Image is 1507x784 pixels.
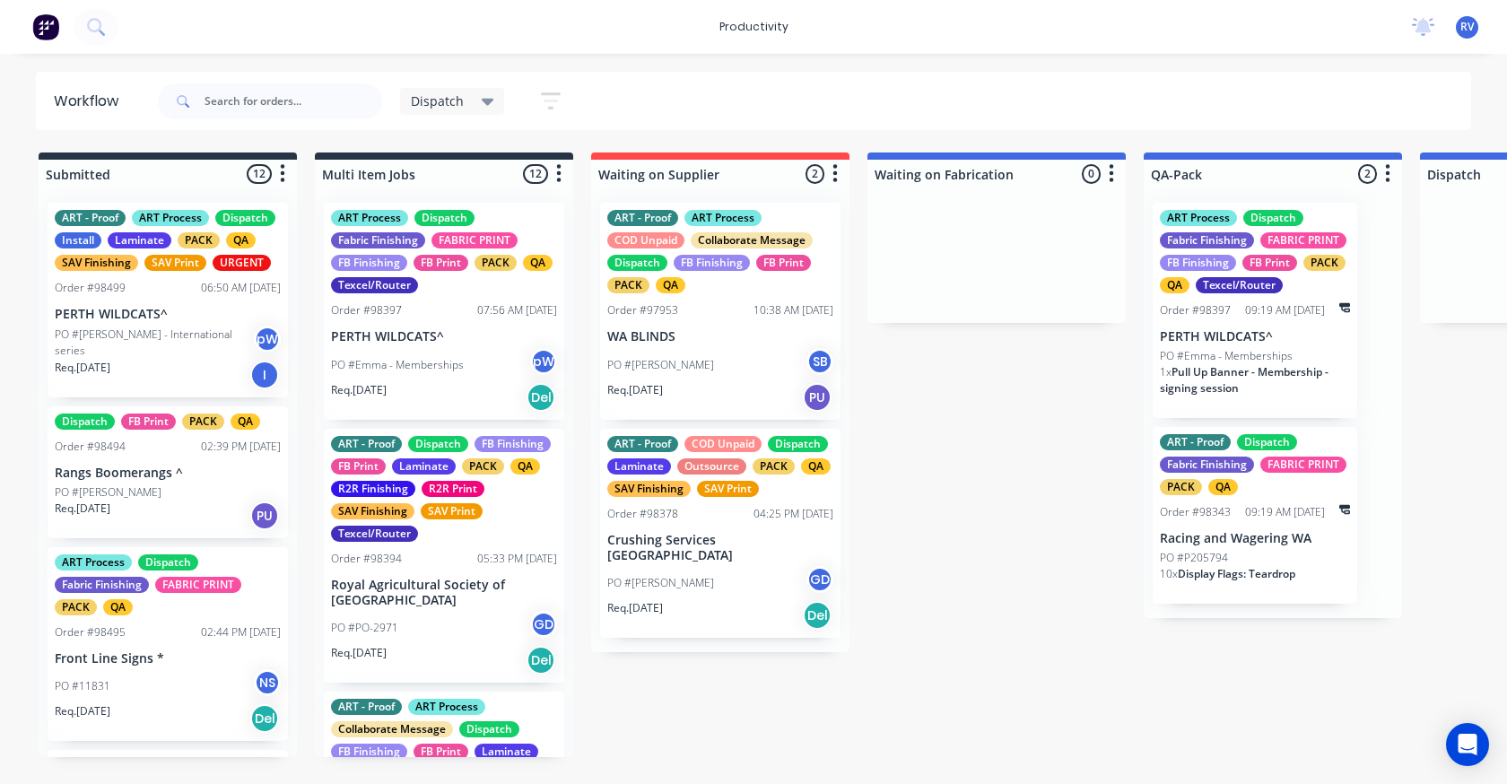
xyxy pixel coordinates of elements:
[392,458,456,475] div: Laminate
[55,280,126,296] div: Order #98499
[1160,255,1236,271] div: FB Finishing
[1260,232,1346,248] div: FABRIC PRINT
[48,203,288,397] div: ART - ProofART ProcessDispatchInstallLaminatePACKQASAV FinishingSAV PrintURGENTOrder #9849906:50 ...
[607,255,667,271] div: Dispatch
[55,232,101,248] div: Install
[55,484,161,501] p: PO #[PERSON_NAME]
[55,307,281,322] p: PERTH WILDCATS^
[55,210,126,226] div: ART - Proof
[674,255,750,271] div: FB Finishing
[121,414,176,430] div: FB Print
[414,210,475,226] div: Dispatch
[55,678,110,694] p: PO #11831
[55,414,115,430] div: Dispatch
[1446,723,1489,766] div: Open Intercom Messenger
[254,669,281,696] div: NS
[331,255,407,271] div: FB Finishing
[1242,255,1297,271] div: FB Print
[607,277,649,293] div: PACK
[803,383,832,412] div: PU
[607,481,691,497] div: SAV Finishing
[1303,255,1346,271] div: PACK
[55,255,138,271] div: SAV Finishing
[331,526,418,542] div: Texcel/Router
[422,481,484,497] div: R2R Print
[607,575,714,591] p: PO #[PERSON_NAME]
[1160,566,1178,581] span: 10 x
[1160,364,1172,379] span: 1 x
[231,414,260,430] div: QA
[155,577,241,593] div: FABRIC PRINT
[477,551,557,567] div: 05:33 PM [DATE]
[607,329,833,344] p: WA BLINDS
[331,302,402,318] div: Order #98397
[324,429,564,684] div: ART - ProofDispatchFB FinishingFB PrintLaminatePACKQAR2R FinishingR2R PrintSAV FinishingSAV Print...
[1245,302,1325,318] div: 09:19 AM [DATE]
[138,554,198,571] div: Dispatch
[331,329,557,344] p: PERTH WILDCATS^
[201,280,281,296] div: 06:50 AM [DATE]
[331,458,386,475] div: FB Print
[1160,364,1328,396] span: Pull Up Banner - Membership - signing session
[55,439,126,455] div: Order #98494
[103,599,133,615] div: QA
[600,203,841,420] div: ART - ProofART ProcessCOD UnpaidCollaborate MessageDispatchFB FinishingFB PrintPACKQAOrder #97953...
[607,210,678,226] div: ART - Proof
[607,506,678,522] div: Order #98378
[806,348,833,375] div: SB
[55,624,126,640] div: Order #98495
[331,721,453,737] div: Collaborate Message
[331,645,387,661] p: Req. [DATE]
[1160,504,1231,520] div: Order #98343
[1178,566,1295,581] span: Display Flags: Teardrop
[32,13,59,40] img: Factory
[250,704,279,733] div: Del
[607,458,671,475] div: Laminate
[414,255,468,271] div: FB Print
[331,382,387,398] p: Req. [DATE]
[1208,479,1238,495] div: QA
[421,503,483,519] div: SAV Print
[55,501,110,517] p: Req. [DATE]
[144,255,206,271] div: SAV Print
[178,232,220,248] div: PACK
[607,436,678,452] div: ART - Proof
[331,503,414,519] div: SAV Finishing
[55,466,281,481] p: Rangs Boomerangs ^
[684,210,762,226] div: ART Process
[55,651,281,666] p: Front Line Signs *
[477,302,557,318] div: 07:56 AM [DATE]
[331,210,408,226] div: ART Process
[1196,277,1283,293] div: Texcel/Router
[1160,277,1189,293] div: QA
[408,699,485,715] div: ART Process
[55,577,149,593] div: Fabric Finishing
[54,91,127,112] div: Workflow
[1245,504,1325,520] div: 09:19 AM [DATE]
[250,361,279,389] div: I
[331,551,402,567] div: Order #98394
[753,302,833,318] div: 10:38 AM [DATE]
[475,436,551,452] div: FB Finishing
[1243,210,1303,226] div: Dispatch
[331,277,418,293] div: Texcel/Router
[132,210,209,226] div: ART Process
[677,458,746,475] div: Outsource
[411,91,464,110] span: Dispatch
[684,436,762,452] div: COD Unpaid
[1160,550,1228,566] p: PO #P205794
[1160,457,1254,473] div: Fabric Finishing
[806,566,833,593] div: GD
[431,232,518,248] div: FABRIC PRINT
[331,744,407,760] div: FB Finishing
[697,481,759,497] div: SAV Print
[530,348,557,375] div: pW
[1160,479,1202,495] div: PACK
[414,744,468,760] div: FB Print
[250,501,279,530] div: PU
[254,326,281,353] div: pW
[226,232,256,248] div: QA
[1160,210,1237,226] div: ART Process
[108,232,171,248] div: Laminate
[475,744,538,760] div: Laminate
